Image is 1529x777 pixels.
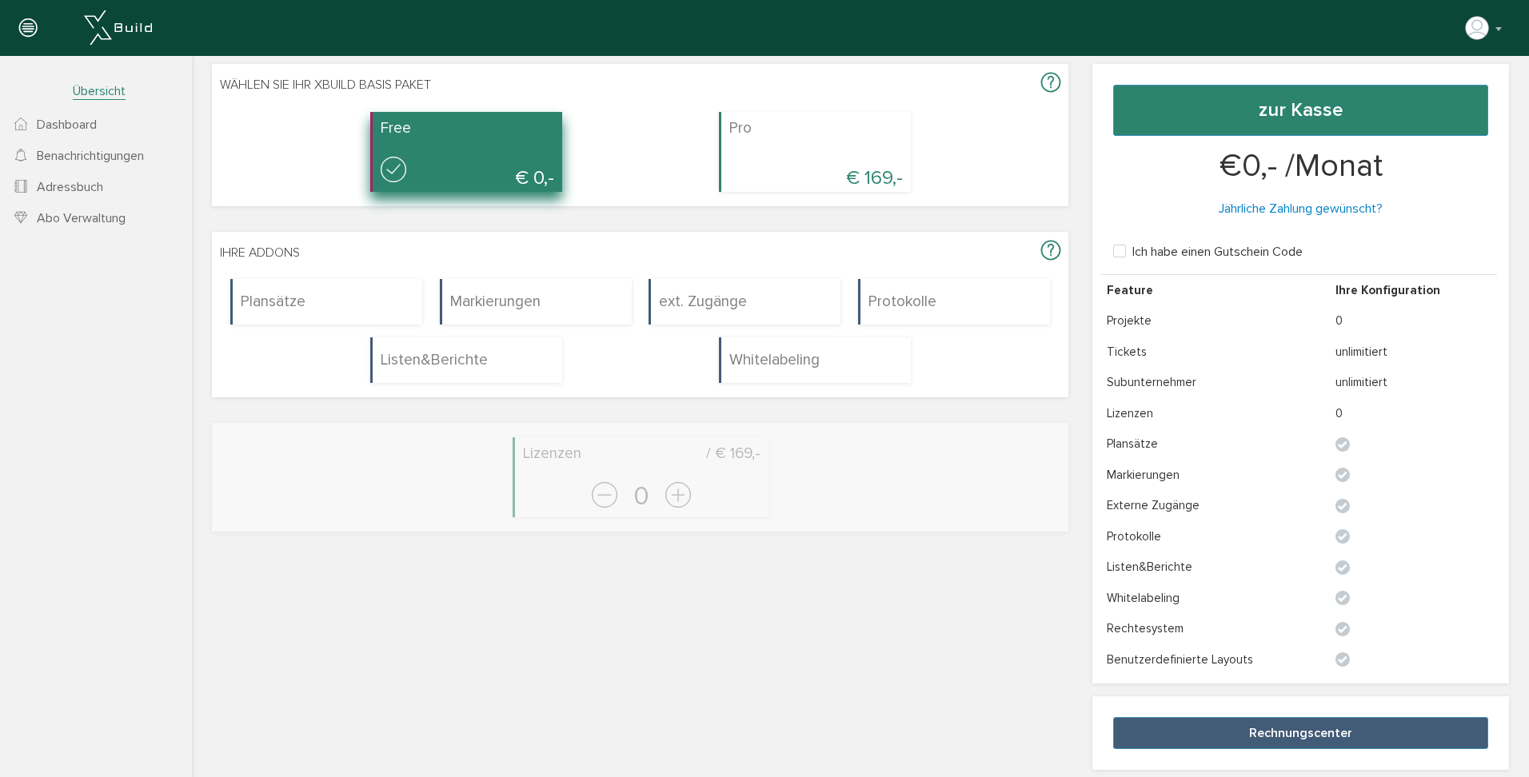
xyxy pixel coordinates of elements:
[1100,583,1328,614] td: Whitelabeling
[1100,552,1328,583] td: Listen&Berichte
[1113,717,1488,749] button: Rechnungscenter
[1100,337,1328,368] td: Tickets
[1100,398,1328,429] td: Lizenzen
[1242,146,1260,185] span: 0
[241,287,414,317] h4: Plansätze
[37,148,144,164] span: Benachrichtigungen
[1449,700,1529,777] div: Chat-Widget
[1113,200,1488,217] p: Jährliche Zahlung gewünscht?
[1100,490,1328,521] td: Externe Zugänge
[1100,521,1328,552] td: Protokolle
[1329,274,1498,305] th: Ihre Konfiguration
[1113,149,1488,184] h1: € ,- /Monat
[1329,367,1498,398] td: unlimitiert
[1100,305,1328,337] td: Projekte
[1100,428,1328,460] td: Plansätze
[84,10,152,45] img: xBuild_Logo_Horizontal_White.png
[220,240,300,266] span: Ihre Addons
[1329,398,1498,429] td: 0
[515,165,554,192] span: € 0,-
[381,120,554,137] h4: Free
[868,287,1042,317] h4: Protokolle
[37,179,103,195] span: Adressbuch
[1100,644,1328,675] td: Benutzerdefinierte Layouts
[1449,700,1529,777] iframe: Chat Widget
[1100,367,1328,398] td: Subunternehmer
[1100,613,1328,644] td: Rechtesystem
[846,165,903,192] span: € 169,-
[37,117,97,133] span: Dashboard
[37,210,126,226] span: Abo Verwaltung
[1113,85,1488,136] button: zur Kasse
[1100,460,1328,491] td: Markierungen
[1100,274,1328,305] th: Feature
[1329,337,1498,368] td: unlimitiert
[220,72,431,98] span: Wählen Sie Ihr XBuild Basis Paket
[729,345,903,375] h4: Whitelabeling
[73,83,126,100] span: Übersicht
[381,345,554,375] h4: Listen&Berichte
[729,120,903,137] h4: Pro
[450,287,624,317] h4: Markierungen
[659,287,832,317] h4: ext. Zugänge
[1329,305,1498,337] td: 0
[1113,245,1303,259] label: Ich habe einen Gutschein Code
